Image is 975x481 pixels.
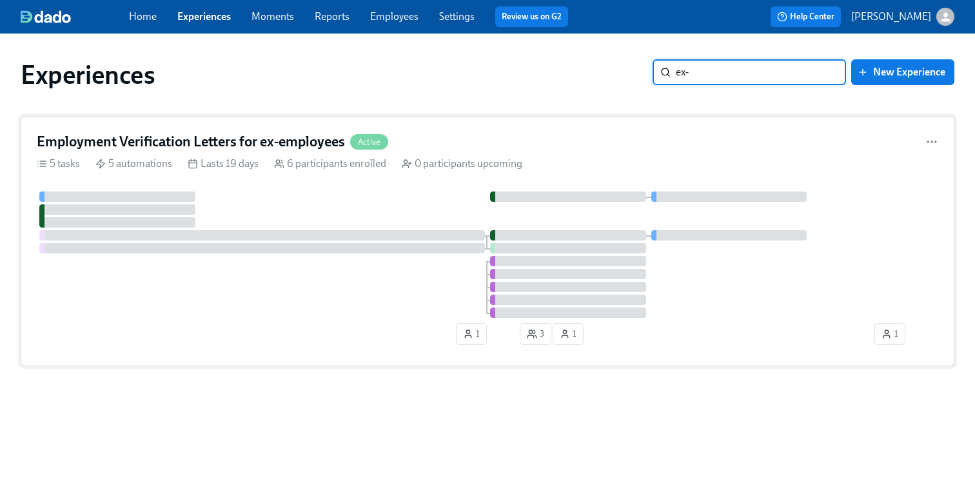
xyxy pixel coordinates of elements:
[502,10,562,23] a: Review us on G2
[520,323,551,345] button: 3
[350,137,388,147] span: Active
[456,323,487,345] button: 1
[21,10,71,23] img: dado
[402,157,522,171] div: 0 participants upcoming
[777,10,834,23] span: Help Center
[851,8,954,26] button: [PERSON_NAME]
[21,10,129,23] a: dado
[676,59,846,85] input: Search by name
[553,323,584,345] button: 1
[560,328,576,340] span: 1
[188,157,259,171] div: Lasts 19 days
[439,10,475,23] a: Settings
[881,328,898,340] span: 1
[37,157,80,171] div: 5 tasks
[874,323,905,345] button: 1
[771,6,841,27] button: Help Center
[37,132,345,152] h4: Employment Verification Letters for ex-employees
[251,10,294,23] a: Moments
[129,10,157,23] a: Home
[315,10,350,23] a: Reports
[21,116,954,366] a: Employment Verification Letters for ex-employeesActive5 tasks 5 automations Lasts 19 days 6 parti...
[370,10,419,23] a: Employees
[463,328,480,340] span: 1
[274,157,386,171] div: 6 participants enrolled
[851,10,931,24] p: [PERSON_NAME]
[21,59,155,90] h1: Experiences
[495,6,568,27] button: Review us on G2
[177,10,231,23] a: Experiences
[860,66,945,79] span: New Experience
[851,59,954,85] button: New Experience
[95,157,172,171] div: 5 automations
[527,328,544,340] span: 3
